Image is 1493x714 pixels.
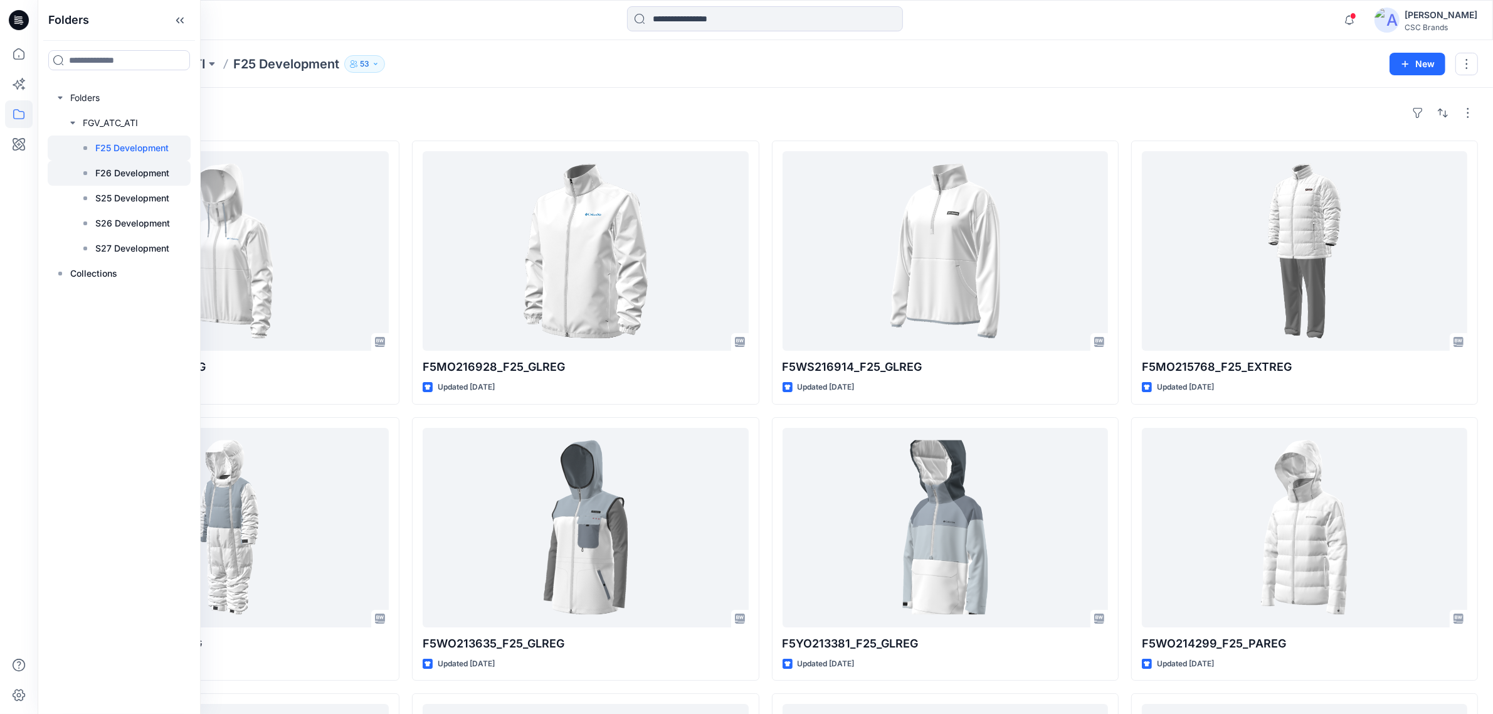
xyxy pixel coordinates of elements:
p: S25 Development [95,191,169,206]
p: Updated [DATE] [1157,381,1214,394]
a: F5YO213381_F25_GLREG [783,428,1108,627]
p: F5MO215768_F25_EXTREG [1142,358,1467,376]
p: Updated [DATE] [1157,658,1214,671]
a: F5WS216914_F25_GLREG [783,151,1108,351]
button: 53 [344,55,385,73]
img: avatar [1374,8,1400,33]
p: Updated [DATE] [798,381,855,394]
a: F5YO213409_F25_GLREG [63,428,389,627]
div: [PERSON_NAME] [1405,8,1477,23]
p: F25 Development [95,141,169,156]
a: F5MO216928_F25_GLREG [423,151,748,351]
p: F5WO213635_F25_GLREG [423,635,748,653]
p: F26 Development [95,166,169,181]
p: S26 Development [95,216,170,231]
p: Updated [DATE] [438,658,495,671]
p: F5MO216928_F25_GLREG [423,358,748,376]
div: CSC Brands [1405,23,1477,32]
p: F5WS216914_F25_GLREG [783,358,1108,376]
p: 53 [360,57,369,71]
a: F5WO214299_F25_PAREG [1142,428,1467,627]
p: F5YO213409_F25_GLREG [63,635,389,653]
button: New [1390,53,1445,75]
a: F5WO213635_F25_GLREG [423,428,748,627]
p: F5YO213381_F25_GLREG [783,635,1108,653]
p: Updated [DATE] [798,658,855,671]
p: S27 Development [95,241,169,256]
p: Collections [70,266,117,281]
a: F5MO215768_F25_EXTREG [1142,151,1467,351]
p: Updated [DATE] [438,381,495,394]
p: F5WO214299_F25_PAREG [1142,635,1467,653]
a: F5WO216925_F25_GLREG [63,151,389,351]
p: F25 Development [233,55,339,73]
p: F5WO216925_F25_GLREG [63,358,389,376]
